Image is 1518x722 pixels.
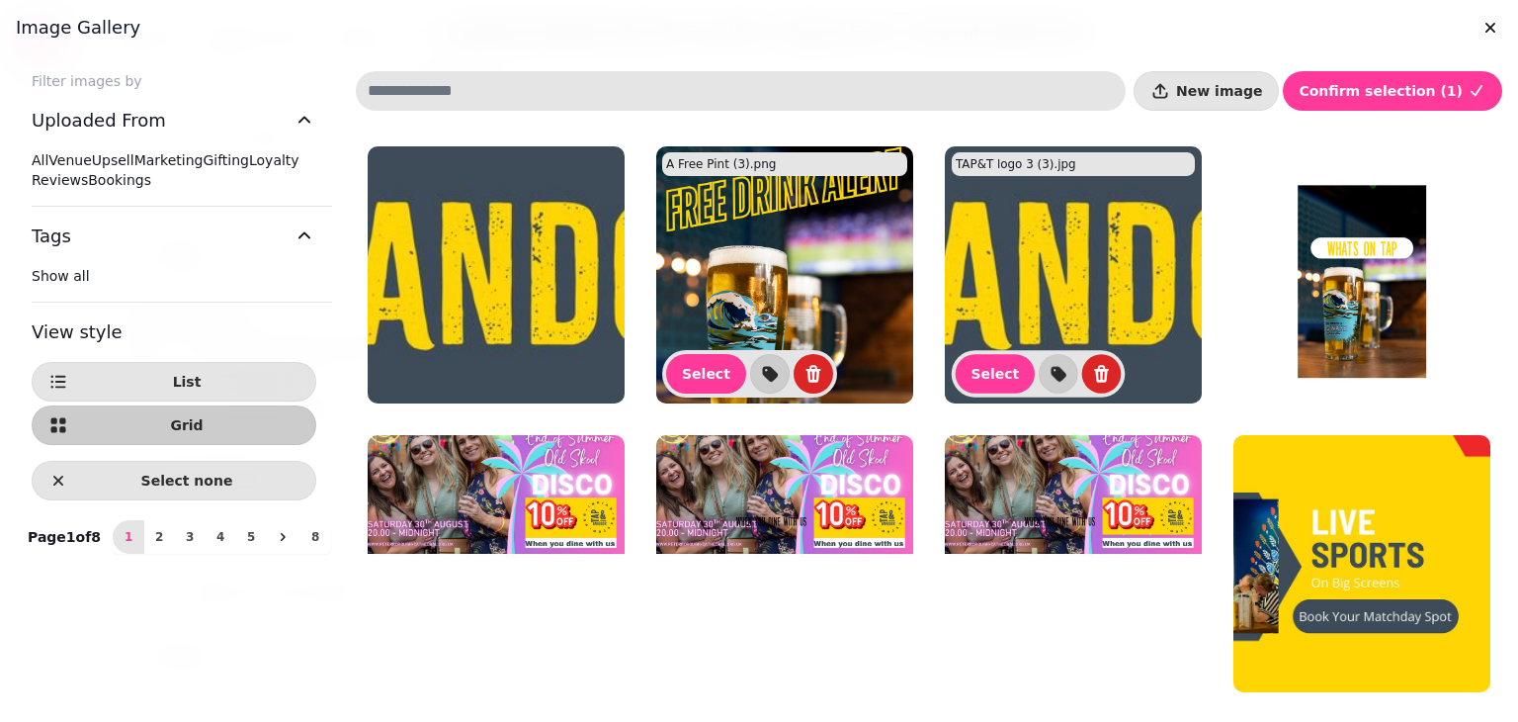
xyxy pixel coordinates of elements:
span: List [74,375,299,389]
button: Tags [32,207,316,266]
span: Select [971,367,1019,381]
span: 1 [121,531,136,543]
span: Gifting [203,152,249,168]
span: 3 [182,531,198,543]
span: Bookings [88,172,151,188]
img: TAP&T logo 3 (3).jpg [945,146,1202,404]
button: Select [956,354,1035,394]
span: 5 [243,531,259,543]
span: Reviews [32,172,88,188]
span: 4 [212,531,228,543]
p: TAP&T logo 3 (3).jpg [956,156,1076,172]
span: Confirm selection ( 1 ) [1299,84,1463,98]
img: Peterborough High Skool Disco .png [945,435,1202,692]
p: A Free Pint (3).png [666,156,776,172]
div: Uploaded From [32,150,316,206]
span: 8 [307,531,323,543]
nav: Pagination [113,520,331,554]
span: Grid [74,418,299,432]
p: Page 1 of 8 [20,527,109,547]
button: delete [1082,354,1122,394]
button: Uploaded From [32,91,316,150]
button: 2 [143,520,175,554]
button: 1 [113,520,144,554]
label: Filter images by [16,71,332,91]
img: What’s on Tap (1).png [1233,146,1490,404]
h3: Image gallery [16,16,1502,40]
button: 5 [235,520,267,554]
button: 8 [299,520,331,554]
button: 3 [174,520,206,554]
button: List [32,362,316,402]
button: Select none [32,461,316,500]
img: Peterborough High Skool Disco (2).png [368,435,625,692]
button: next [266,520,299,554]
span: Loyalty [249,152,299,168]
img: A Free Pint (3).png [656,146,913,404]
span: 2 [151,531,167,543]
button: 4 [205,520,236,554]
span: Marketing [134,152,204,168]
img: Live.png [1233,435,1490,692]
button: New image [1134,71,1279,111]
span: Select [682,367,730,381]
span: Upsell [92,152,134,168]
img: Peterborough High Skool Disco (1).png [656,435,913,692]
div: Tags [32,266,316,302]
span: New image [1176,84,1262,98]
button: Select [666,354,746,394]
button: delete [794,354,833,394]
span: Show all [32,268,90,284]
span: Select none [74,474,299,488]
h3: View style [32,318,316,346]
span: All [32,152,48,168]
button: Grid [32,406,316,445]
span: Venue [48,152,91,168]
button: Confirm selection (1) [1283,71,1502,111]
img: TAP&T logo 3 (3).jpg [368,146,625,404]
